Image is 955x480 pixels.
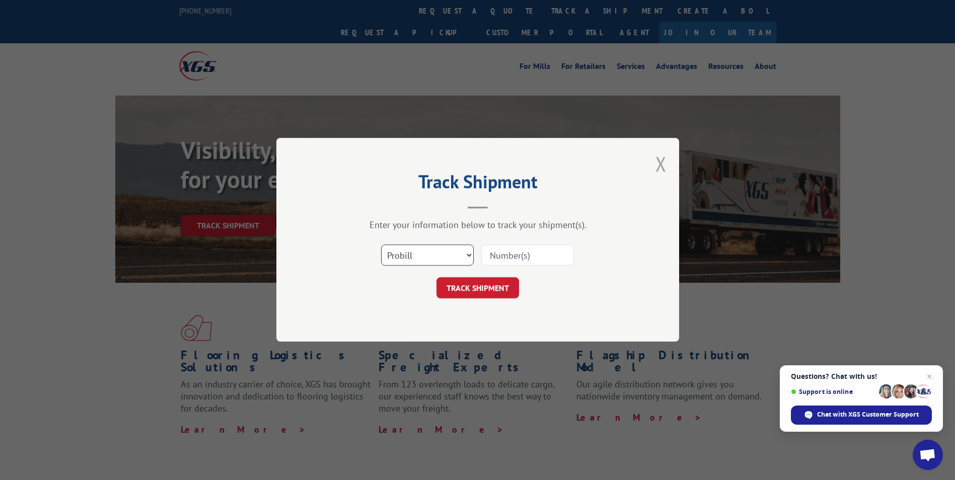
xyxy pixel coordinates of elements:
button: TRACK SHIPMENT [436,278,519,299]
span: Close chat [923,370,935,382]
span: Support is online [791,388,875,395]
div: Open chat [913,440,943,470]
span: Chat with XGS Customer Support [817,410,919,419]
h2: Track Shipment [327,175,629,194]
input: Number(s) [481,245,574,266]
span: Questions? Chat with us! [791,372,932,380]
button: Close modal [655,150,667,177]
div: Enter your information below to track your shipment(s). [327,219,629,231]
div: Chat with XGS Customer Support [791,406,932,425]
